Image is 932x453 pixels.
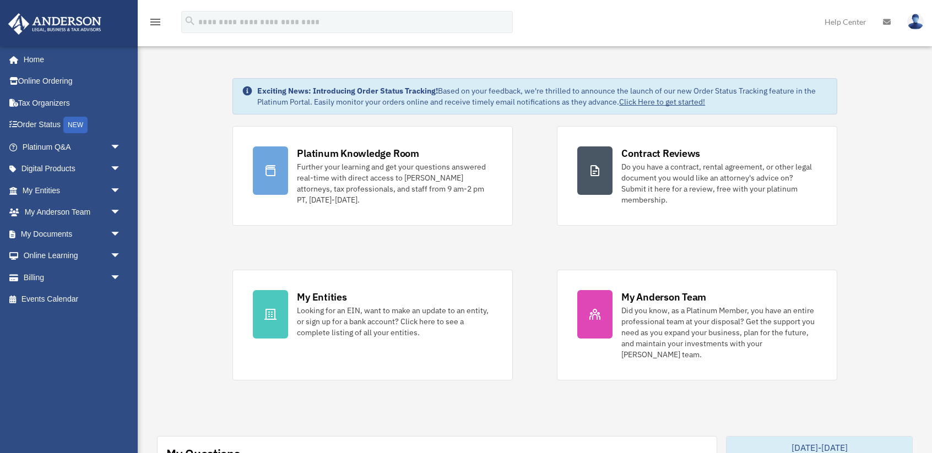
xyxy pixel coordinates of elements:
[621,290,706,304] div: My Anderson Team
[297,290,346,304] div: My Entities
[110,179,132,202] span: arrow_drop_down
[110,223,132,245] span: arrow_drop_down
[8,266,138,288] a: Billingarrow_drop_down
[297,161,492,205] div: Further your learning and get your questions answered real-time with direct access to [PERSON_NAM...
[621,146,700,160] div: Contract Reviews
[8,179,138,201] a: My Entitiesarrow_drop_down
[63,117,88,133] div: NEW
[110,201,132,224] span: arrow_drop_down
[184,15,196,27] i: search
[621,305,817,360] div: Did you know, as a Platinum Member, you have an entire professional team at your disposal? Get th...
[297,305,492,338] div: Looking for an EIN, want to make an update to an entity, or sign up for a bank account? Click her...
[110,136,132,159] span: arrow_drop_down
[8,92,138,114] a: Tax Organizers
[619,97,705,107] a: Click Here to get started!
[5,13,105,35] img: Anderson Advisors Platinum Portal
[621,161,817,205] div: Do you have a contract, rental agreement, or other legal document you would like an attorney's ad...
[8,136,138,158] a: Platinum Q&Aarrow_drop_down
[907,14,924,30] img: User Pic
[257,85,828,107] div: Based on your feedback, we're thrilled to announce the launch of our new Order Status Tracking fe...
[110,158,132,181] span: arrow_drop_down
[232,126,513,226] a: Platinum Knowledge Room Further your learning and get your questions answered real-time with dire...
[8,158,138,180] a: Digital Productsarrow_drop_down
[8,223,138,245] a: My Documentsarrow_drop_down
[8,201,138,223] a: My Anderson Teamarrow_drop_down
[8,245,138,267] a: Online Learningarrow_drop_down
[557,126,837,226] a: Contract Reviews Do you have a contract, rental agreement, or other legal document you would like...
[257,86,438,96] strong: Exciting News: Introducing Order Status Tracking!
[297,146,419,160] div: Platinum Knowledge Room
[8,288,138,310] a: Events Calendar
[149,15,162,29] i: menu
[110,266,132,289] span: arrow_drop_down
[232,270,513,380] a: My Entities Looking for an EIN, want to make an update to an entity, or sign up for a bank accoun...
[8,48,132,70] a: Home
[149,19,162,29] a: menu
[557,270,837,380] a: My Anderson Team Did you know, as a Platinum Member, you have an entire professional team at your...
[110,245,132,268] span: arrow_drop_down
[8,114,138,137] a: Order StatusNEW
[8,70,138,92] a: Online Ordering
